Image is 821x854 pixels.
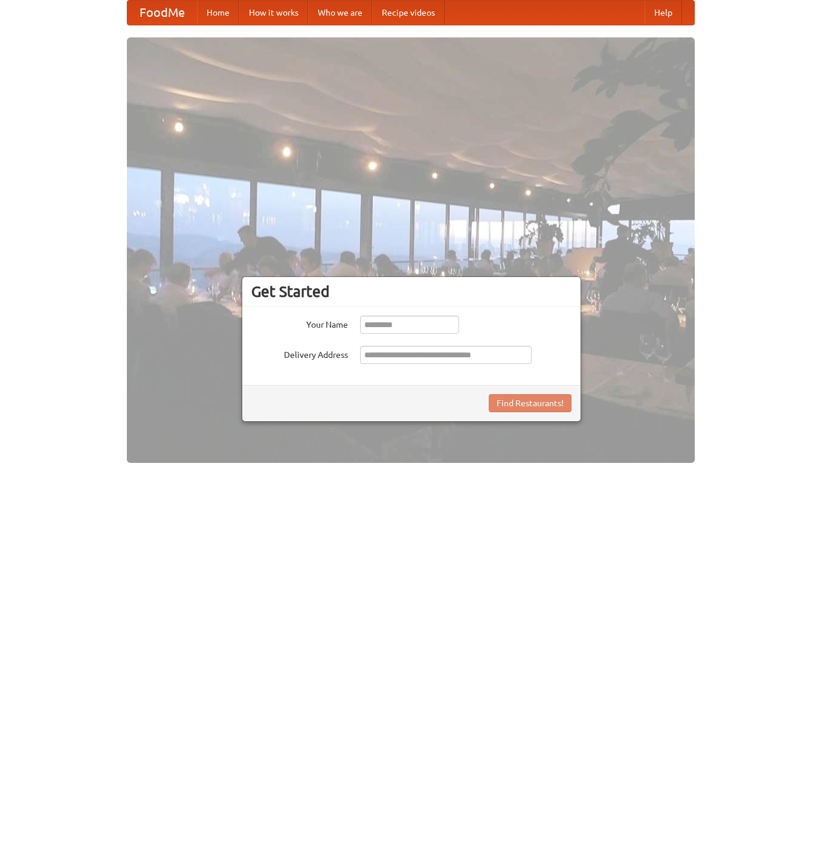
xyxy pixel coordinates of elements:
[251,316,348,331] label: Your Name
[127,1,197,25] a: FoodMe
[645,1,682,25] a: Help
[251,346,348,361] label: Delivery Address
[372,1,445,25] a: Recipe videos
[197,1,239,25] a: Home
[308,1,372,25] a: Who we are
[251,282,571,301] h3: Get Started
[239,1,308,25] a: How it works
[489,394,571,412] button: Find Restaurants!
